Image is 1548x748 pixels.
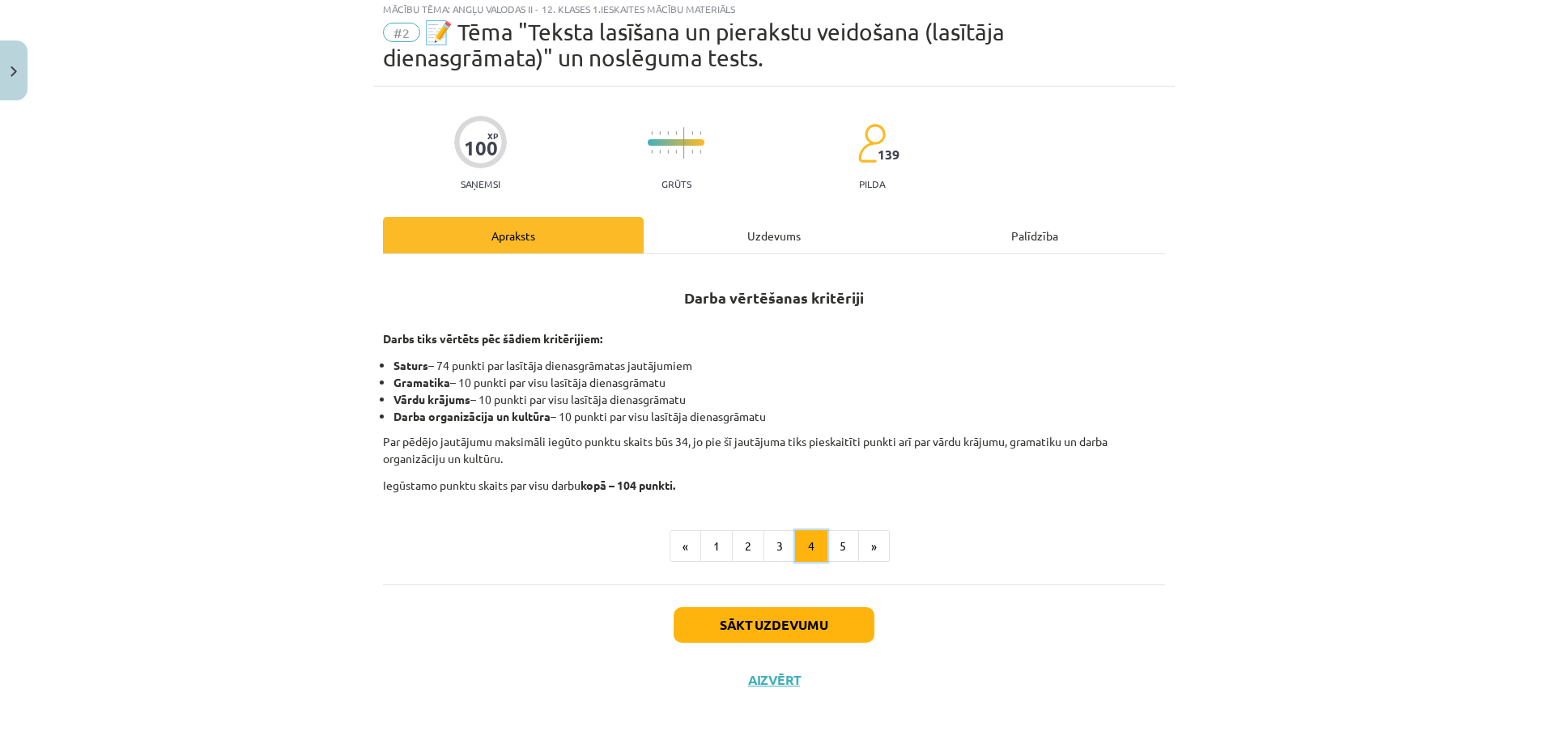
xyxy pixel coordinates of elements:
button: 1 [700,530,733,563]
img: icon-short-line-57e1e144782c952c97e751825c79c345078a6d821885a25fce030b3d8c18986b.svg [691,131,693,135]
strong: Vārdu krājums [393,392,470,406]
img: icon-short-line-57e1e144782c952c97e751825c79c345078a6d821885a25fce030b3d8c18986b.svg [659,150,661,154]
div: Palīdzība [904,217,1165,253]
img: icon-short-line-57e1e144782c952c97e751825c79c345078a6d821885a25fce030b3d8c18986b.svg [667,131,669,135]
p: Par pēdējo jautājumu maksimāli iegūto punktu skaits būs 34, jo pie šī jautājuma tiks pieskaitīti ... [383,433,1165,467]
img: icon-close-lesson-0947bae3869378f0d4975bcd49f059093ad1ed9edebbc8119c70593378902aed.svg [11,66,17,77]
strong: Darba vērtēšanas kritēriji [684,288,864,307]
p: pilda [859,178,885,189]
strong: Darba organizācija un kultūra [393,409,551,423]
button: » [858,530,890,563]
button: 3 [763,530,796,563]
img: icon-long-line-d9ea69661e0d244f92f715978eff75569469978d946b2353a9bb055b3ed8787d.svg [683,127,685,159]
button: Sākt uzdevumu [674,607,874,643]
div: Apraksts [383,217,644,253]
div: 100 [464,137,498,159]
li: – 10 punkti par visu lasītāja dienasgrāmatu [393,374,1165,391]
li: – 74 punkti par lasītāja dienasgrāmatas jautājumiem [393,357,1165,374]
img: icon-short-line-57e1e144782c952c97e751825c79c345078a6d821885a25fce030b3d8c18986b.svg [700,150,701,154]
img: icon-short-line-57e1e144782c952c97e751825c79c345078a6d821885a25fce030b3d8c18986b.svg [651,131,653,135]
img: icon-short-line-57e1e144782c952c97e751825c79c345078a6d821885a25fce030b3d8c18986b.svg [651,150,653,154]
span: 139 [878,147,899,162]
div: Uzdevums [644,217,904,253]
p: Iegūstamo punktu skaits par visu darbu [383,477,1165,494]
img: icon-short-line-57e1e144782c952c97e751825c79c345078a6d821885a25fce030b3d8c18986b.svg [675,131,677,135]
img: icon-short-line-57e1e144782c952c97e751825c79c345078a6d821885a25fce030b3d8c18986b.svg [700,131,701,135]
div: Mācību tēma: Angļu valodas ii - 12. klases 1.ieskaites mācību materiāls [383,3,1165,15]
img: icon-short-line-57e1e144782c952c97e751825c79c345078a6d821885a25fce030b3d8c18986b.svg [691,150,693,154]
img: icon-short-line-57e1e144782c952c97e751825c79c345078a6d821885a25fce030b3d8c18986b.svg [667,150,669,154]
strong: Saturs [393,358,428,372]
li: – 10 punkti par visu lasītāja dienasgrāmatu [393,408,1165,425]
button: Aizvērt [743,672,805,688]
li: – 10 punkti par visu lasītāja dienasgrāmatu [393,391,1165,408]
button: 2 [732,530,764,563]
img: icon-short-line-57e1e144782c952c97e751825c79c345078a6d821885a25fce030b3d8c18986b.svg [675,150,677,154]
p: Grūts [661,178,691,189]
img: students-c634bb4e5e11cddfef0936a35e636f08e4e9abd3cc4e673bd6f9a4125e45ecb1.svg [857,123,886,164]
span: 📝 Tēma "Teksta lasīšana un pierakstu veidošana (lasītāja dienasgrāmata)" un noslēguma tests. [383,19,1005,71]
button: 5 [827,530,859,563]
p: Saņemsi [454,178,507,189]
span: #2 [383,23,420,42]
strong: Gramatika [393,375,450,389]
strong: kopā – 104 punkti. [580,478,675,492]
strong: Darbs tiks vērtēts pēc šādiem kritērijiem: [383,331,602,346]
button: « [670,530,701,563]
nav: Page navigation example [383,530,1165,563]
span: XP [487,131,498,140]
button: 4 [795,530,827,563]
img: icon-short-line-57e1e144782c952c97e751825c79c345078a6d821885a25fce030b3d8c18986b.svg [659,131,661,135]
